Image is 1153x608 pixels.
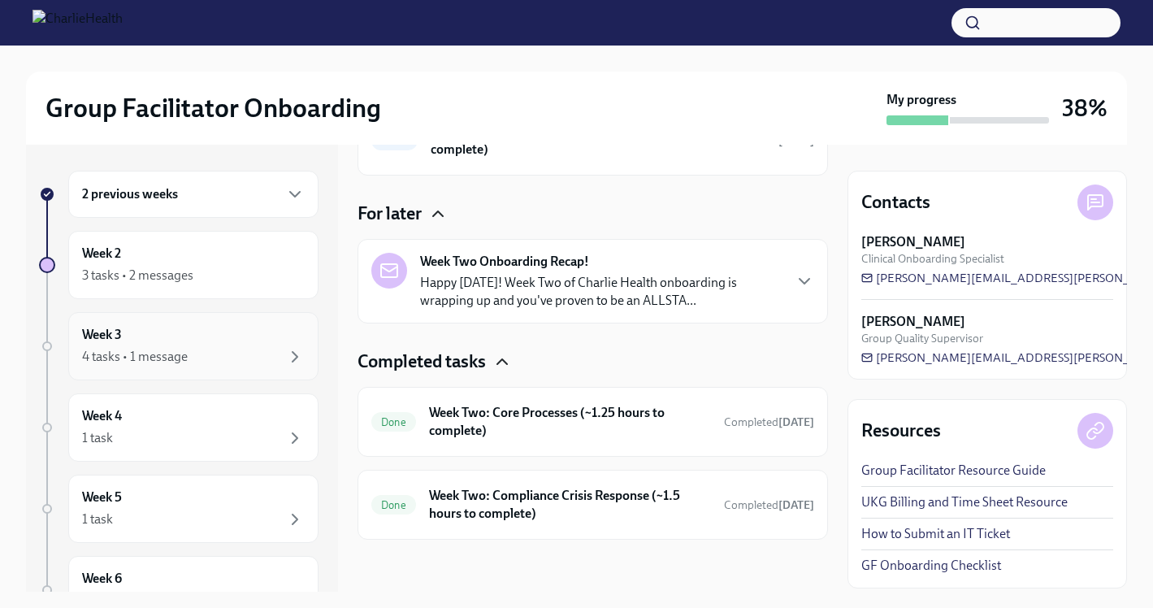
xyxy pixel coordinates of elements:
strong: [PERSON_NAME] [861,233,965,251]
div: 1 task [82,429,113,447]
h6: Week 3 [82,326,122,344]
h6: Week 2 [82,245,121,263]
strong: [DATE] [778,415,814,429]
div: 2 previous weeks [68,171,319,218]
img: CharlieHealth [33,10,123,36]
a: GF Onboarding Checklist [861,557,1001,575]
a: Group Facilitator Resource Guide [861,462,1046,480]
span: Group Quality Supervisor [861,331,983,346]
h6: Week Two: Compliance Crisis Response (~1.5 hours to complete) [429,487,711,523]
a: How to Submit an IT Ticket [861,525,1010,543]
div: For later [358,202,828,226]
h4: Resources [861,419,941,443]
h4: Completed tasks [358,350,486,374]
a: Week 34 tasks • 1 message [39,312,319,380]
div: 3 tasks • 2 messages [82,267,193,284]
strong: [PERSON_NAME] [861,313,965,331]
span: Done [371,416,416,428]
a: Week 23 tasks • 2 messages [39,231,319,299]
strong: [DATE] [778,134,814,148]
div: 1 task [82,510,113,528]
h2: Group Facilitator Onboarding [46,92,381,124]
a: DoneWeek Two: Compliance Crisis Response (~1.5 hours to complete)Completed[DATE] [371,484,814,526]
p: Happy [DATE]! Week Two of Charlie Health onboarding is wrapping up and you've proven to be an ALL... [420,274,782,310]
span: Completed [724,415,814,429]
h6: Week 6 [82,570,122,588]
div: Completed tasks [358,350,828,374]
strong: [DATE] [778,498,814,512]
span: August 12th, 2025 14:44 [724,497,814,513]
span: Completed [724,498,814,512]
h6: Week 4 [82,407,122,425]
a: Week 51 task [39,475,319,543]
strong: My progress [886,91,956,109]
h4: Contacts [861,190,930,215]
span: Done [371,499,416,511]
h6: 2 previous weeks [82,185,178,203]
a: DoneWeek Two: Core Processes (~1.25 hours to complete)Completed[DATE] [371,401,814,443]
span: Clinical Onboarding Specialist [861,251,1004,267]
h4: For later [358,202,422,226]
h3: 38% [1062,93,1107,123]
div: 4 tasks • 1 message [82,348,188,366]
a: Week 41 task [39,393,319,462]
h6: Week 5 [82,489,122,506]
span: Due [758,134,814,148]
span: August 12th, 2025 12:44 [724,415,814,430]
strong: Week Two Onboarding Recap! [420,253,589,271]
h6: Week Two: Core Processes (~1.25 hours to complete) [429,404,711,440]
a: UKG Billing and Time Sheet Resource [861,493,1068,511]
